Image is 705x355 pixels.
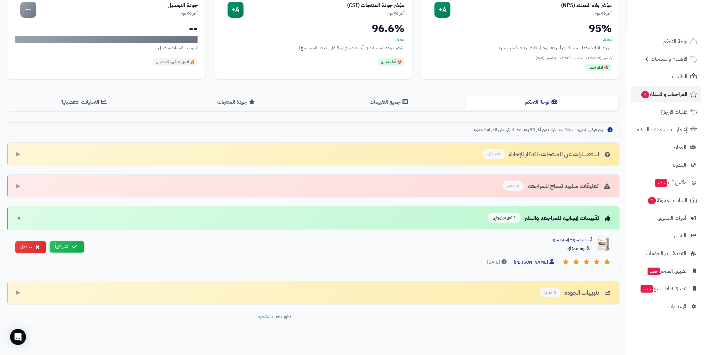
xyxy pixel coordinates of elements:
[466,95,618,110] button: لوحة التحكم
[450,2,612,9] div: مؤشر ولاء العملاء (NPS)
[540,288,560,298] span: 0 منتج
[36,2,198,9] div: جودة التوصيل
[631,245,701,261] a: التطبيقات والخدمات
[648,197,656,205] span: 1
[641,90,687,99] span: المراجعات والأسئلة
[90,236,592,243] div: آرت بريسو - إسبريسو
[631,192,701,208] a: السلات المتروكة1
[503,181,524,191] span: 0 عنصر
[647,266,686,276] span: تطبيق المتجر
[637,125,687,134] span: إشعارات التحويلات البنكية
[483,149,612,159] div: استفسارات عن المنتجات بانتظار الإجابة
[244,11,405,16] div: آخر 90 يوم
[631,210,701,226] a: أدوات التسويق
[434,2,450,18] div: A+
[36,11,198,16] div: آخر 90 يوم
[20,2,36,18] div: --
[631,139,701,155] a: العملاء
[429,23,612,34] div: 95%
[16,289,20,296] span: ▶
[631,104,701,120] a: طلبات الإرجاع
[503,181,612,191] div: تعليقات سلبية تحتاج للمراجعة
[450,11,612,16] div: آخر 90 يوم
[631,228,701,244] a: التقارير
[15,23,198,34] div: --
[631,86,701,102] a: المراجعات والأسئلة4
[16,150,20,158] span: ▶
[654,178,686,187] span: وآتس آب
[655,179,667,187] span: جديد
[672,72,687,81] span: الطلبات
[222,44,405,51] div: مؤشر جودة المنتجات في آخر 90 يوم (بناءً على 262 تقييم منتج)
[540,288,612,298] div: تنبيهات الجودة
[429,44,612,51] div: من عملائك سعداء بمتجرك في آخر 90 يوم (بناءً على 10 تقييم متجر)
[429,36,612,43] div: ممتاز
[631,175,701,191] a: وآتس آبجديد
[487,259,508,266] span: [DATE]
[660,107,687,117] span: طلبات الإرجاع
[50,241,84,253] button: نشر فوراً
[631,157,701,173] a: المدونة
[663,37,687,46] span: لوحة التحكم
[222,36,405,43] div: ممتاز
[16,214,22,222] span: ▼
[15,36,198,43] div: لا توجد بيانات كافية
[651,54,687,64] span: الأقسام والمنتجات
[586,64,612,72] div: 🎯 أداء متميز
[222,23,405,34] div: 96.6%
[488,213,520,223] span: 1 تقييم إيجابي
[631,263,701,279] a: تطبيق المتجرجديد
[631,33,701,49] a: لوحة التحكم
[161,95,314,110] button: جودة المنتجات
[258,312,270,320] a: متجرة
[15,241,46,253] button: تجاهل
[631,122,701,138] a: إشعارات التحويلات البنكية
[483,149,505,159] span: 0 سؤال
[641,285,653,293] span: جديد
[631,281,701,297] a: تطبيق نقاط البيعجديد
[474,127,603,133] span: يتم عرض التقييمات والاستفسارات من آخر 90 يوم فقط للتركيز على المهام الحديثة
[8,95,161,110] button: التحليلات التفصيلية
[15,44,198,51] div: لا توجد تقييمات توصيل
[674,231,686,240] span: التقارير
[631,298,701,314] a: الإعدادات
[314,95,466,110] button: جميع التقييمات
[657,213,686,223] span: أدوات التسويق
[16,182,20,190] span: ▶
[378,58,404,66] div: 🎯 أداء متميز
[488,213,612,223] div: تقييمات إيجابية للمراجعة والنشر
[90,244,592,252] div: القهوة ممتازة
[596,236,612,252] img: Product
[667,302,686,311] span: الإعدادات
[514,259,556,266] span: [PERSON_NAME]
[648,268,660,275] span: جديد
[640,284,686,293] span: تطبيق نقاط البيع
[646,249,686,258] span: التطبيقات والخدمات
[429,55,612,61] div: راضين (100%) • محايدين (0%) • منزعجين (0%)
[641,91,650,99] span: 4
[660,7,699,21] img: logo-2.png
[228,2,244,18] div: A+
[672,160,686,170] span: المدونة
[153,58,198,66] div: 🚚 لا توجد تقييمات شحن
[631,69,701,85] a: الطلبات
[244,2,405,9] div: مؤشر جودة المنتجات (CSI)
[673,143,686,152] span: العملاء
[647,196,687,205] span: السلات المتروكة
[10,329,26,345] div: Open Intercom Messenger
